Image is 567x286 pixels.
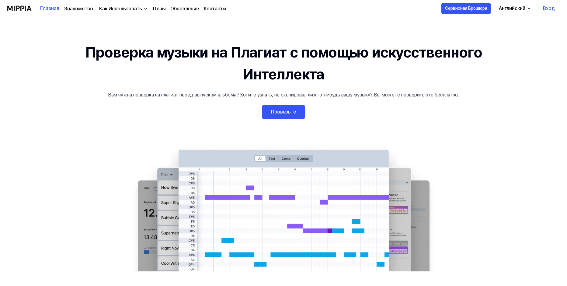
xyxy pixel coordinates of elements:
[441,3,491,14] button: Сервисная Брошюра
[40,0,59,17] a: Главная
[262,105,305,119] a: Проверьте Бесплатно
[125,144,442,271] img: основное Изображение
[64,41,503,85] h1: Проверка музыки на Плагиат с помощью искусственного Интеллекта
[108,91,459,99] div: Вам нужна проверка на плагиат перед выпуском альбома? Хотите узнать, не скопировал ли кто-нибудь ...
[153,5,165,12] a: Цены
[204,5,226,12] a: Контакты
[143,6,148,11] img: вниз
[98,5,148,12] button: Как Использовать
[64,5,93,12] a: Знакомство
[498,5,527,12] div: Английский
[98,5,143,12] div: Как Использовать
[170,5,199,12] a: Обновление
[494,2,535,15] button: Английский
